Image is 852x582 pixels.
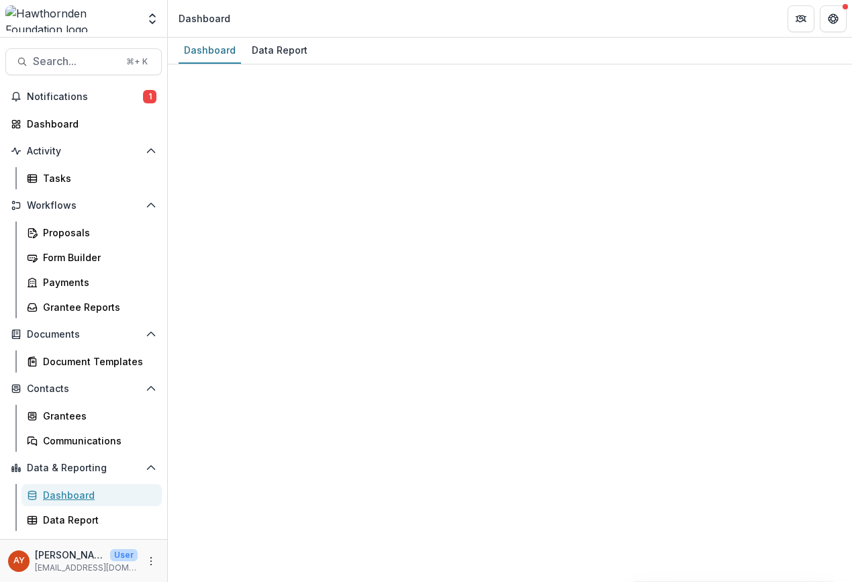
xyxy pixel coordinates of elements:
[21,222,162,244] a: Proposals
[788,5,814,32] button: Partners
[27,200,140,211] span: Workflows
[21,271,162,293] a: Payments
[27,146,140,157] span: Activity
[179,40,241,60] div: Dashboard
[110,549,138,561] p: User
[21,430,162,452] a: Communications
[143,5,162,32] button: Open entity switcher
[43,250,151,264] div: Form Builder
[21,296,162,318] a: Grantee Reports
[5,324,162,345] button: Open Documents
[820,5,847,32] button: Get Help
[27,463,140,474] span: Data & Reporting
[143,90,156,103] span: 1
[21,405,162,427] a: Grantees
[27,91,143,103] span: Notifications
[5,378,162,399] button: Open Contacts
[43,409,151,423] div: Grantees
[5,113,162,135] a: Dashboard
[21,350,162,373] a: Document Templates
[27,383,140,395] span: Contacts
[179,11,230,26] div: Dashboard
[35,562,138,574] p: [EMAIL_ADDRESS][DOMAIN_NAME]
[5,457,162,479] button: Open Data & Reporting
[33,55,118,68] span: Search...
[43,275,151,289] div: Payments
[246,40,313,60] div: Data Report
[5,86,162,107] button: Notifications1
[246,38,313,64] a: Data Report
[27,117,151,131] div: Dashboard
[5,5,138,32] img: Hawthornden Foundation logo
[13,556,25,565] div: Andreas Yuíza
[124,54,150,69] div: ⌘ + K
[21,509,162,531] a: Data Report
[179,38,241,64] a: Dashboard
[43,488,151,502] div: Dashboard
[27,329,140,340] span: Documents
[5,140,162,162] button: Open Activity
[43,354,151,369] div: Document Templates
[143,553,159,569] button: More
[43,434,151,448] div: Communications
[35,548,105,562] p: [PERSON_NAME]
[43,513,151,527] div: Data Report
[43,226,151,240] div: Proposals
[21,167,162,189] a: Tasks
[43,171,151,185] div: Tasks
[21,484,162,506] a: Dashboard
[5,195,162,216] button: Open Workflows
[21,246,162,269] a: Form Builder
[5,48,162,75] button: Search...
[43,300,151,314] div: Grantee Reports
[173,9,236,28] nav: breadcrumb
